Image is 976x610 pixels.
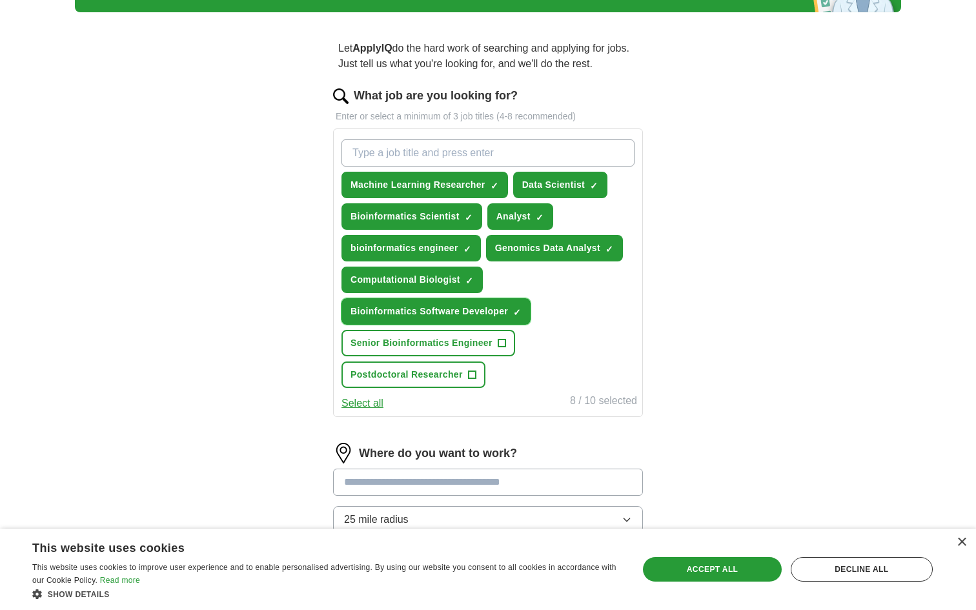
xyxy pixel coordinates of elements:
button: Bioinformatics Scientist✓ [341,203,482,230]
span: ✓ [465,276,473,286]
span: Analyst [496,210,531,223]
span: ✓ [465,212,473,223]
button: Senior Bioinformatics Engineer [341,330,515,356]
span: Bioinformatics Software Developer [351,305,508,318]
div: This website uses cookies [32,536,588,556]
button: Computational Biologist✓ [341,267,483,293]
span: 25 mile radius [344,512,409,527]
label: Where do you want to work? [359,445,517,462]
p: Let do the hard work of searching and applying for jobs. Just tell us what you're looking for, an... [333,36,643,77]
strong: ApplyIQ [352,43,392,54]
button: Machine Learning Researcher✓ [341,172,508,198]
img: location.png [333,443,354,463]
button: Bioinformatics Software Developer✓ [341,298,531,325]
span: Senior Bioinformatics Engineer [351,336,493,350]
button: Genomics Data Analyst✓ [486,235,623,261]
div: 8 / 10 selected [570,393,637,411]
button: bioinformatics engineer✓ [341,235,481,261]
div: Accept all [643,557,781,582]
div: Show details [32,587,620,600]
button: Data Scientist✓ [513,172,608,198]
button: 25 mile radius [333,506,643,533]
button: Postdoctoral Researcher [341,361,485,388]
span: Machine Learning Researcher [351,178,485,192]
span: Show details [48,590,110,599]
span: ✓ [513,307,521,318]
img: search.png [333,88,349,104]
span: Postdoctoral Researcher [351,368,463,381]
button: Select all [341,396,383,411]
span: ✓ [590,181,598,191]
span: ✓ [536,212,544,223]
div: Decline all [791,557,933,582]
span: ✓ [463,244,471,254]
span: Genomics Data Analyst [495,241,600,255]
span: Bioinformatics Scientist [351,210,460,223]
a: Read more, opens a new window [100,576,140,585]
button: Analyst✓ [487,203,553,230]
input: Type a job title and press enter [341,139,635,167]
span: ✓ [605,244,613,254]
span: bioinformatics engineer [351,241,458,255]
span: This website uses cookies to improve user experience and to enable personalised advertising. By u... [32,563,616,585]
label: What job are you looking for? [354,87,518,105]
span: Computational Biologist [351,273,460,287]
p: Enter or select a minimum of 3 job titles (4-8 recommended) [333,110,643,123]
span: ✓ [491,181,498,191]
span: Data Scientist [522,178,585,192]
div: Close [957,538,966,547]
